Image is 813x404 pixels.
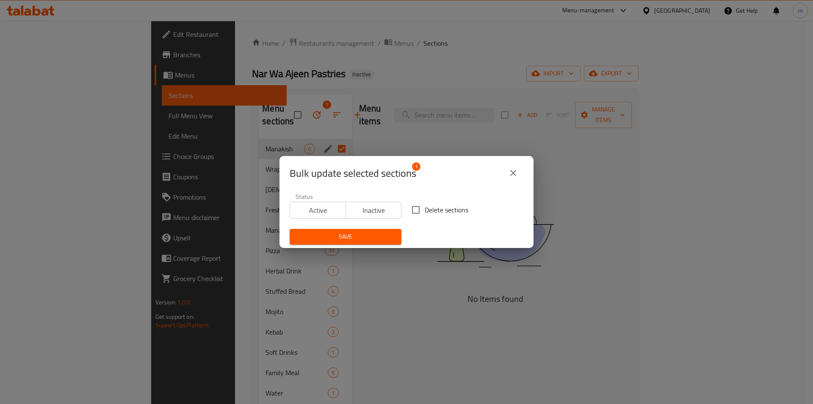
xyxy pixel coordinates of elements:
span: Selected section count [290,167,416,180]
span: Active [293,204,343,217]
button: Inactive [346,202,402,219]
span: 1 [412,162,420,171]
button: Active [290,202,346,219]
button: close [503,163,523,183]
button: Save [290,229,401,245]
span: Save [296,231,395,242]
span: Delete sections [425,205,468,215]
span: Inactive [349,204,398,217]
